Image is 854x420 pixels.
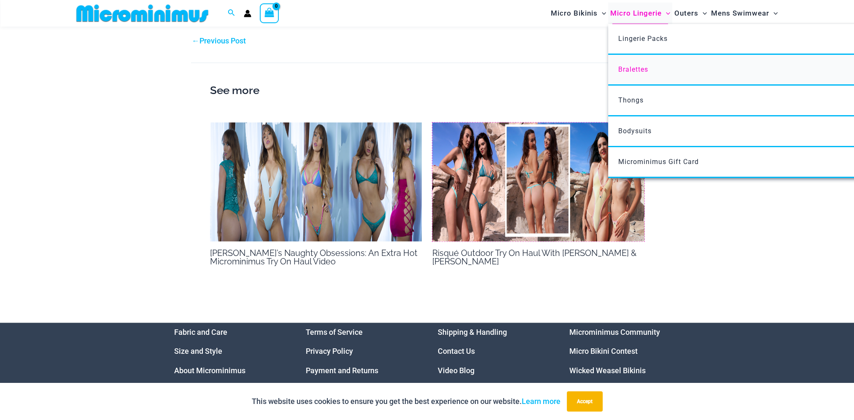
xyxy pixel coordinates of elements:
[608,3,672,24] a: Micro LingerieMenu ToggleMenu Toggle
[672,3,709,24] a: OutersMenu ToggleMenu Toggle
[698,3,707,24] span: Menu Toggle
[618,35,668,43] span: Lingerie Packs
[210,82,644,100] h2: See more
[569,366,646,374] a: Wicked Weasel Bikinis
[174,347,222,355] a: Size and Style
[191,19,663,47] nav: Post navigation
[569,328,660,337] a: Microminimus Community
[711,3,769,24] span: Mens Swimwear
[438,323,549,380] nav: Menu
[547,1,781,25] nav: Site Navigation
[438,328,507,337] a: Shipping & Handling
[618,158,699,166] span: Microminimus Gift Card
[306,323,417,380] aside: Footer Widget 2
[210,248,418,267] a: [PERSON_NAME]’s Naughty Obsessions: An Extra Hot Microminimus Try On Haul Video
[252,395,560,408] p: This website uses cookies to ensure you get the best experience on our website.
[438,366,474,374] a: Video Blog
[260,3,279,23] a: View Shopping Cart, empty
[192,37,246,45] a: ←Previous Post
[432,122,644,242] img: TOH Kristy Zoe 01
[174,323,285,380] aside: Footer Widget 1
[569,347,638,355] a: Micro Bikini Contest
[674,3,698,24] span: Outers
[551,3,598,24] span: Micro Bikinis
[210,122,422,242] img: 2000 x 700 TOH Scarlet
[306,328,363,337] a: Terms of Service
[438,323,549,380] aside: Footer Widget 3
[618,96,644,104] span: Thongs
[769,3,778,24] span: Menu Toggle
[174,323,285,380] nav: Menu
[569,323,680,380] nav: Menu
[174,366,245,374] a: About Microminimus
[709,3,780,24] a: Mens SwimwearMenu ToggleMenu Toggle
[174,328,227,337] a: Fabric and Care
[610,3,662,24] span: Micro Lingerie
[618,65,648,73] span: Bralettes
[598,3,606,24] span: Menu Toggle
[662,3,670,24] span: Menu Toggle
[306,347,353,355] a: Privacy Policy
[522,397,560,406] a: Learn more
[73,4,212,23] img: MM SHOP LOGO FLAT
[569,323,680,380] aside: Footer Widget 4
[432,248,636,267] a: Risqué Outdoor Try On Haul With [PERSON_NAME] & [PERSON_NAME]
[306,323,417,380] nav: Menu
[549,3,608,24] a: Micro BikinisMenu ToggleMenu Toggle
[618,127,652,135] span: Bodysuits
[244,10,251,17] a: Account icon link
[567,391,603,412] button: Accept
[438,347,475,355] a: Contact Us
[192,36,199,45] span: ←
[228,8,235,19] a: Search icon link
[306,366,378,374] a: Payment and Returns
